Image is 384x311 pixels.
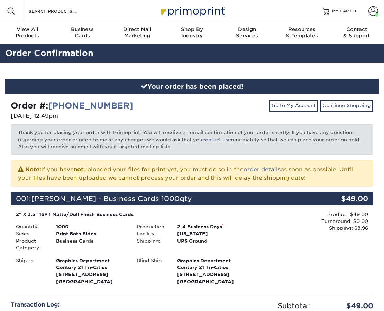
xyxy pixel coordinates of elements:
[55,22,110,44] a: BusinessCards
[165,22,220,44] a: Shop ByIndustry
[192,301,316,311] div: Subtotal:
[11,237,51,252] div: Product Category:
[74,166,83,173] b: not
[5,79,379,94] div: Your order has been placed!
[274,26,329,39] div: & Templates
[56,257,126,264] span: Graphics Department
[219,22,274,44] a: DesignServices
[11,101,134,111] strong: Order #:
[31,195,192,203] span: [PERSON_NAME] - Business Cards 1000qty
[329,22,384,44] a: Contact& Support
[110,26,165,32] span: Direct Mail
[11,124,373,154] p: Thank you for placing your order with Primoprint. You will receive an email confirmation of your ...
[177,264,247,271] span: Century 21 Tri-Cities
[11,223,51,230] div: Quantity:
[55,26,110,32] span: Business
[253,211,368,232] div: Product: $49.00 Turnaround: $0.00 Shipping: $8.96
[110,26,165,39] div: Marketing
[51,237,131,252] div: Business Cards
[157,3,227,18] img: Primoprint
[172,237,253,244] div: UPS Ground
[25,166,41,173] strong: Note:
[244,166,281,173] a: order details
[11,112,187,120] p: [DATE] 12:49pm
[11,192,313,205] div: 001:
[172,230,253,237] div: [US_STATE]
[56,264,126,271] span: Century 21 Tri-Cities
[313,192,373,205] div: $49.00
[269,100,318,111] a: Go to My Account
[56,271,126,278] span: [STREET_ADDRESS]
[56,257,126,284] strong: [GEOGRAPHIC_DATA]
[332,8,352,14] span: MY CART
[131,223,172,230] div: Production:
[131,237,172,244] div: Shipping:
[274,22,329,44] a: Resources& Templates
[172,223,253,230] div: 2-4 Business Days
[11,230,51,237] div: Sides:
[202,137,228,142] a: contact us
[274,26,329,32] span: Resources
[51,223,131,230] div: 1000
[28,7,95,15] input: SEARCH PRODUCTS.....
[177,271,247,278] span: [STREET_ADDRESS]
[11,257,51,285] div: Ship to:
[16,211,247,218] div: 2" X 3.5" 16PT Matte/Dull Finish Business Cards
[177,257,247,264] span: Graphics Department
[165,26,220,32] span: Shop By
[329,26,384,39] div: & Support
[131,257,172,285] div: Blind Ship:
[219,26,274,39] div: Services
[316,301,378,311] div: $49.00
[177,257,247,284] strong: [GEOGRAPHIC_DATA]
[131,230,172,237] div: Facility:
[110,22,165,44] a: Direct MailMarketing
[11,301,187,309] div: Transaction Log:
[48,101,134,111] a: [PHONE_NUMBER]
[320,100,373,111] a: Continue Shopping
[353,9,356,13] span: 0
[51,230,131,237] div: Print Both Sides
[18,165,366,182] p: If you have uploaded your files for print yet, you must do so in the as soon as possible. Until y...
[329,26,384,32] span: Contact
[165,26,220,39] div: Industry
[219,26,274,32] span: Design
[55,26,110,39] div: Cards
